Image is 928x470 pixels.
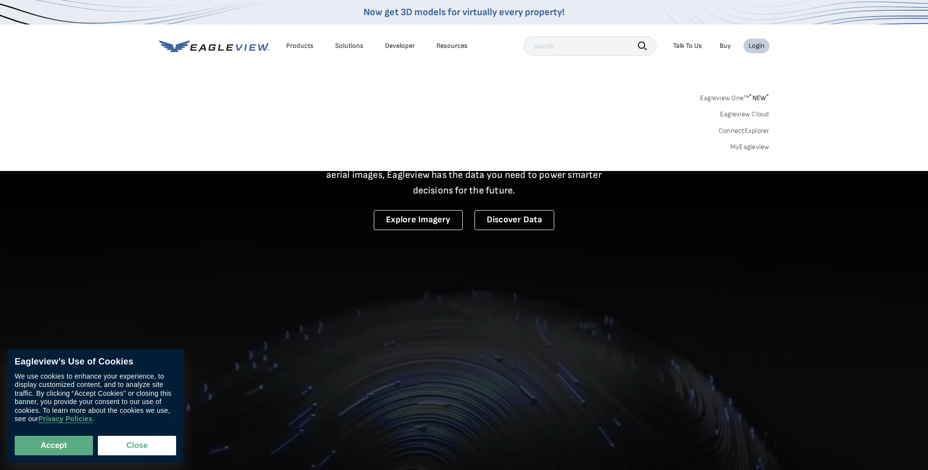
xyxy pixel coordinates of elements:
p: A new era starts here. Built on more than 3.5 billion high-resolution aerial images, Eagleview ha... [315,151,614,198]
a: Explore Imagery [374,210,463,230]
a: Privacy Policies [38,415,92,424]
div: Solutions [335,42,363,50]
input: Search [523,36,656,56]
a: Discover Data [475,210,554,230]
a: Buy [720,42,731,50]
div: Talk To Us [673,42,702,50]
a: ConnectExplorer [719,127,770,135]
button: Close [98,436,176,455]
button: Accept [15,436,93,455]
a: Eagleview Cloud [720,110,770,119]
div: Eagleview’s Use of Cookies [15,357,176,367]
div: Login [748,42,765,50]
div: Resources [436,42,468,50]
a: Developer [385,42,415,50]
div: We use cookies to enhance your experience, to display customized content, and to analyze site tra... [15,372,176,424]
span: NEW [749,94,769,102]
a: MyEagleview [730,143,770,151]
a: Eagleview One™*NEW* [700,91,770,102]
a: Now get 3D models for virtually every property! [363,6,565,18]
div: Products [286,42,314,50]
